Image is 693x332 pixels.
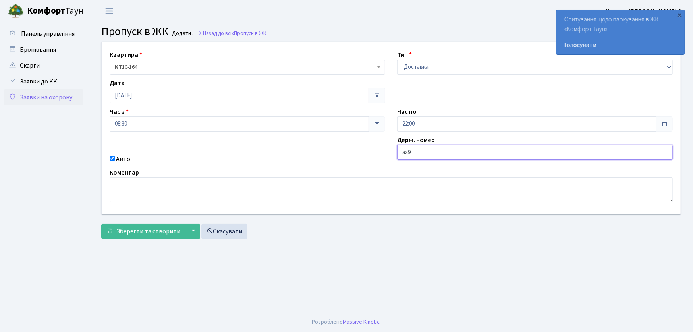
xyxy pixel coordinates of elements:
span: <b>КТ</b>&nbsp;&nbsp;&nbsp;&nbsp;10-164 [115,63,375,71]
div: Розроблено . [312,318,381,326]
a: Бронювання [4,42,83,58]
input: AA0001AA [397,145,673,160]
label: Коментар [110,168,139,177]
a: Скарги [4,58,83,74]
label: Авто [116,154,130,164]
b: Комфорт [27,4,65,17]
b: Цитрус [PERSON_NAME] А. [606,7,683,16]
label: Тип [397,50,412,60]
label: Дата [110,78,125,88]
a: Голосувати [564,40,677,50]
button: Зберегти та створити [101,224,185,239]
span: Пропуск в ЖК [101,23,168,39]
a: Заявки до КК [4,74,83,89]
div: × [676,11,684,19]
label: Час по [397,107,417,116]
a: Заявки на охорону [4,89,83,105]
span: <b>КТ</b>&nbsp;&nbsp;&nbsp;&nbsp;10-164 [110,60,385,75]
small: Додати . [171,30,194,37]
button: Переключити навігацію [99,4,119,17]
span: Зберегти та створити [116,227,180,236]
a: Назад до всіхПропуск в ЖК [197,29,266,37]
a: Цитрус [PERSON_NAME] А. [606,6,683,16]
b: КТ [115,63,122,71]
a: Скасувати [201,224,247,239]
span: Панель управління [21,29,75,38]
img: logo.png [8,3,24,19]
span: Таун [27,4,83,18]
label: Квартира [110,50,142,60]
span: Пропуск в ЖК [234,29,266,37]
label: Держ. номер [397,135,435,145]
a: Панель управління [4,26,83,42]
a: Massive Kinetic [343,318,380,326]
label: Час з [110,107,129,116]
div: Опитування щодо паркування в ЖК «Комфорт Таун» [556,10,685,54]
